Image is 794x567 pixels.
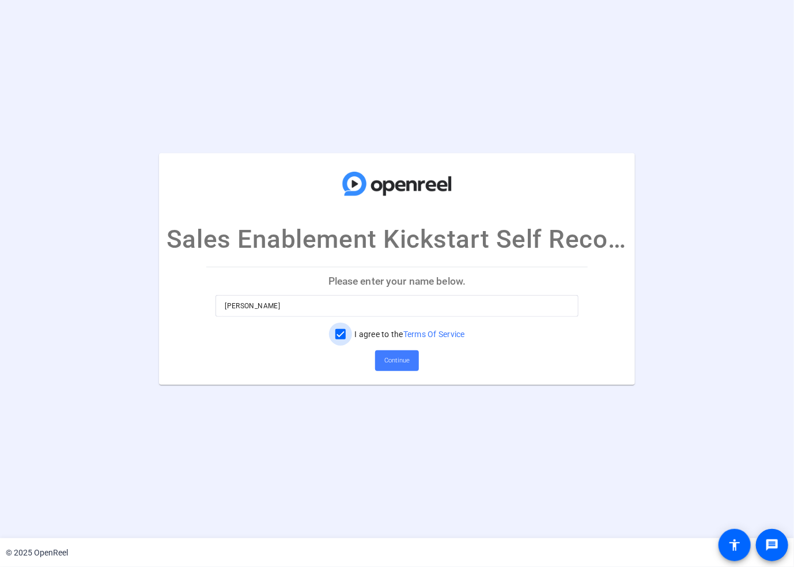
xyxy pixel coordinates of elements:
[375,350,419,371] button: Continue
[206,267,587,295] p: Please enter your name below.
[728,538,742,552] mat-icon: accessibility
[765,538,779,552] mat-icon: message
[352,328,465,340] label: I agree to the
[167,220,627,258] p: Sales Enablement Kickstart Self Recording
[384,352,410,369] span: Continue
[6,547,68,559] div: © 2025 OpenReel
[339,165,455,203] img: company-logo
[403,330,465,339] a: Terms Of Service
[225,299,569,313] input: Enter your name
